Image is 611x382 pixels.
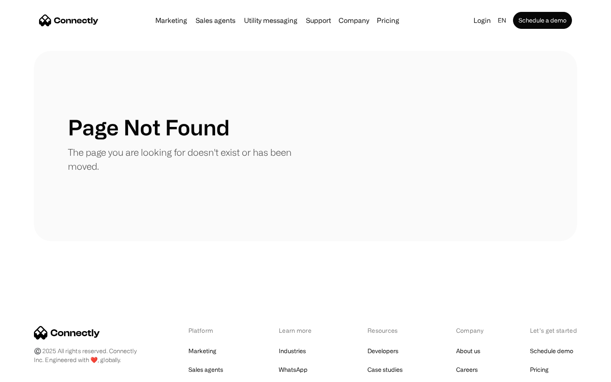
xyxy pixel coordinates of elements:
[279,345,306,357] a: Industries
[470,14,494,26] a: Login
[367,326,412,335] div: Resources
[303,17,334,24] a: Support
[68,145,305,173] p: The page you are looking for doesn't exist or has been moved.
[68,115,230,140] h1: Page Not Found
[367,364,403,376] a: Case studies
[530,326,577,335] div: Let’s get started
[188,345,216,357] a: Marketing
[513,12,572,29] a: Schedule a demo
[367,345,398,357] a: Developers
[279,326,323,335] div: Learn more
[339,14,369,26] div: Company
[373,17,403,24] a: Pricing
[456,326,486,335] div: Company
[456,364,478,376] a: Careers
[530,345,573,357] a: Schedule demo
[498,14,506,26] div: en
[188,364,223,376] a: Sales agents
[530,364,549,376] a: Pricing
[279,364,308,376] a: WhatsApp
[192,17,239,24] a: Sales agents
[8,366,51,379] aside: Language selected: English
[456,345,480,357] a: About us
[152,17,191,24] a: Marketing
[17,367,51,379] ul: Language list
[188,326,235,335] div: Platform
[241,17,301,24] a: Utility messaging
